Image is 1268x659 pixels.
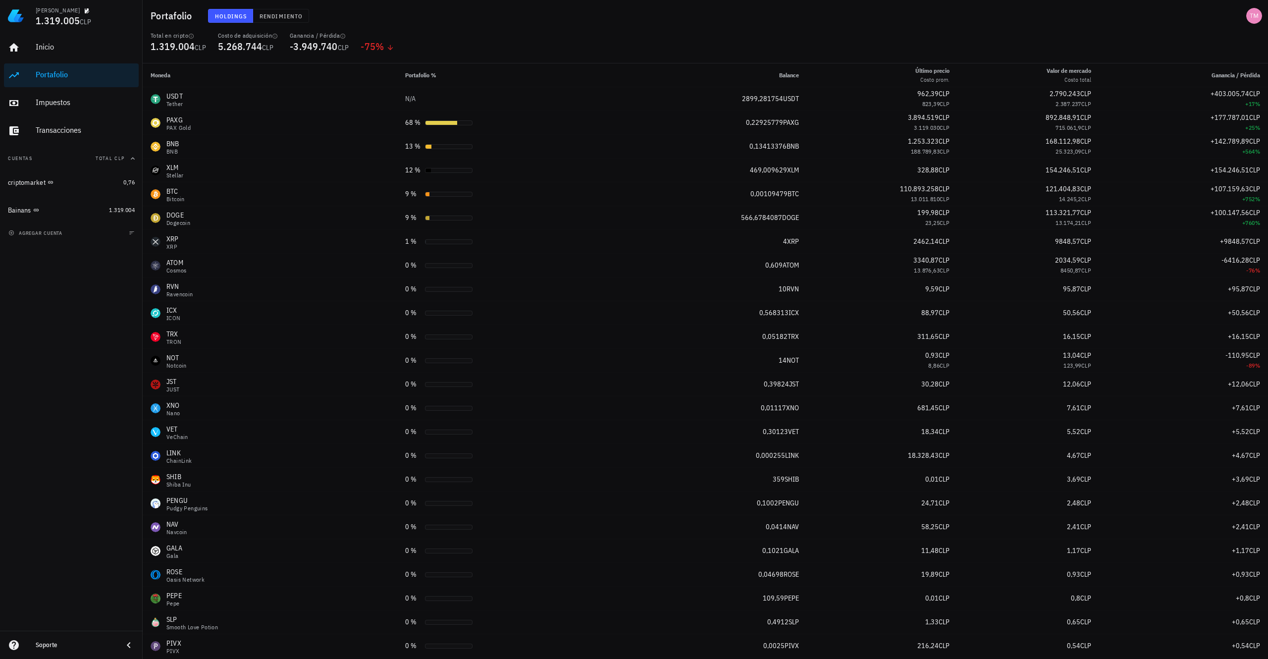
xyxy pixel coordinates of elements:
div: Valor de mercado [1047,66,1091,75]
span: 121.404,83 [1046,184,1080,193]
span: CLP [940,124,950,131]
span: CLP [939,137,950,146]
div: +752 [1107,194,1260,204]
span: 0,568313 [759,308,789,317]
button: Rendimiento [253,9,309,23]
div: Cosmos [166,268,186,274]
span: 3340,87 [913,256,939,265]
span: +0,93 [1232,570,1249,579]
div: BTC [166,186,185,196]
span: +16,15 [1228,332,1249,341]
a: Bainans 1.319.004 [4,198,139,222]
div: PAXG-icon [151,118,160,128]
span: 0,4912 [767,617,789,626]
span: 566,6784087 [741,213,782,222]
span: CLP [262,43,273,52]
span: Holdings [214,12,247,20]
span: BTC [788,189,799,198]
span: Balance [779,71,799,79]
div: RVN [166,281,193,291]
span: CLP [940,195,950,203]
button: agregar cuenta [6,228,67,238]
span: 188.789,83 [911,148,940,155]
span: 0,04698 [758,570,784,579]
a: Portafolio [4,63,139,87]
span: 23,25 [925,219,940,226]
th: Balance: Sin ordenar. Pulse para ordenar de forma ascendente. [589,63,807,87]
div: PAXG [166,115,191,125]
div: 12 % [405,165,421,175]
span: CLP [1081,124,1091,131]
span: 0,30123 [763,427,788,436]
span: 95,87 [1063,284,1080,293]
div: Stellar [166,172,184,178]
span: % [1255,362,1260,369]
div: avatar [1246,8,1262,24]
span: CLP [939,256,950,265]
span: 0,65 [1067,617,1080,626]
span: 0,01 [925,475,939,484]
div: 0 % [405,284,421,294]
div: ICON [166,315,181,321]
span: 1,33 [925,617,939,626]
span: +7,61 [1232,403,1249,412]
div: criptomarket [8,178,46,187]
h1: Portafolio [151,8,196,24]
span: 0,0414 [766,522,787,531]
span: +2,41 [1232,522,1249,531]
div: TRX-icon [151,332,160,342]
span: 2.387.237 [1056,100,1081,108]
span: Ganancia / Pérdida [1212,71,1260,79]
div: XNO [166,400,180,410]
span: CLP [940,267,950,274]
span: CLP [195,43,206,52]
span: CLP [1249,137,1260,146]
span: 88,97 [921,308,939,317]
span: -6416,28 [1221,256,1249,265]
div: ICX [166,305,181,315]
span: 0,609 [765,261,783,270]
button: CuentasTotal CLP [4,147,139,170]
span: 359 [773,475,785,484]
a: Impuestos [4,91,139,115]
span: 3,69 [1067,475,1080,484]
span: CLP [1249,332,1260,341]
span: CLP [1080,137,1091,146]
div: BTC-icon [151,189,160,199]
a: Inicio [4,36,139,59]
span: 14.245,2 [1059,195,1081,203]
span: 2,41 [1067,522,1080,531]
span: 0,000255 [756,451,785,460]
span: 0,0025 [763,641,785,650]
span: % [1255,100,1260,108]
div: JUST [166,386,180,392]
div: 9 % [405,213,421,223]
div: 1 % [405,236,421,247]
span: 12,06 [1063,380,1080,388]
div: DOGE-icon [151,213,160,223]
span: 3.894.519 [908,113,939,122]
span: 681,45 [917,403,939,412]
span: 3.119.030 [914,124,940,131]
span: 25.323,09 [1056,148,1081,155]
div: +760 [1107,218,1260,228]
div: NOT [166,353,187,363]
span: CLP [939,184,950,193]
span: CLP [1249,208,1260,217]
span: 1.319.005 [36,14,80,27]
span: CLP [1080,308,1091,317]
span: CLP [1080,284,1091,293]
span: 7,61 [1067,403,1080,412]
span: XNO [786,403,799,412]
span: 0,76 [123,178,135,186]
span: CLP [1249,184,1260,193]
span: CLP [1081,219,1091,226]
span: CLP [1249,113,1260,122]
span: 715.061,9 [1056,124,1081,131]
span: CLP [1080,403,1091,412]
span: CLP [1249,89,1260,98]
span: +0,54 [1232,641,1249,650]
span: 0,05182 [762,332,788,341]
span: % [1255,195,1260,203]
div: Impuestos [36,98,135,107]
